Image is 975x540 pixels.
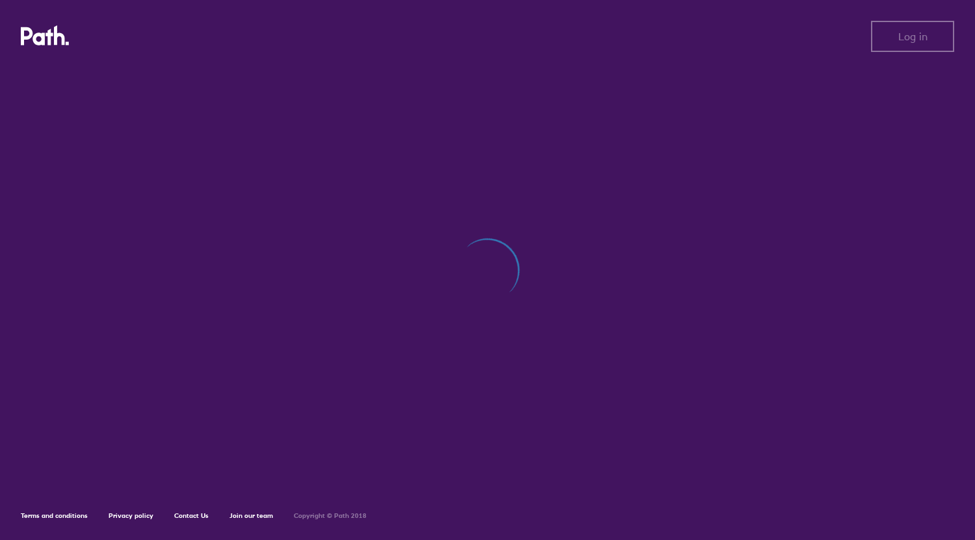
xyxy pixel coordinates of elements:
[21,511,88,520] a: Terms and conditions
[174,511,209,520] a: Contact Us
[898,31,928,42] span: Log in
[871,21,954,52] button: Log in
[229,511,273,520] a: Join our team
[109,511,153,520] a: Privacy policy
[294,512,367,520] h6: Copyright © Path 2018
